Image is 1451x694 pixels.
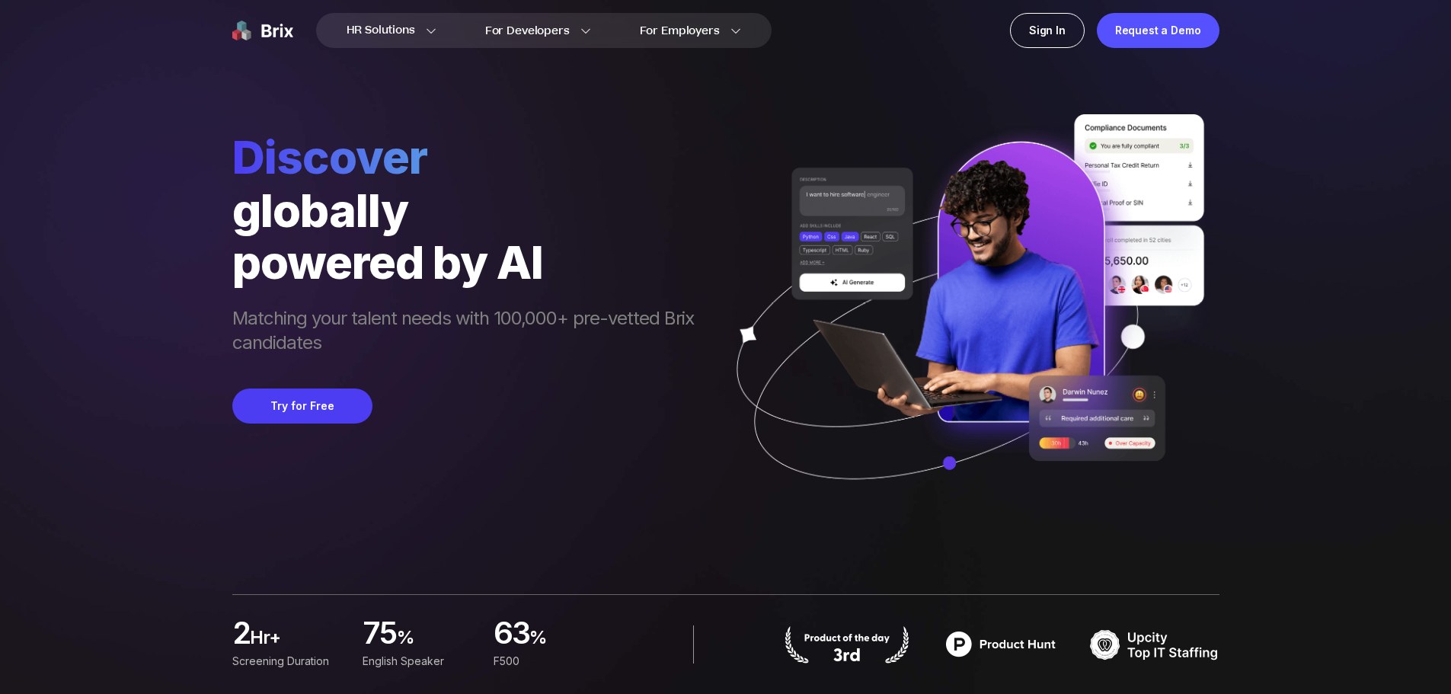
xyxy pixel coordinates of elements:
img: ai generate [709,114,1219,524]
div: globally [232,184,709,236]
img: product hunt badge [936,625,1066,664]
span: 63 [493,619,529,650]
span: For Developers [485,23,570,39]
div: F500 [493,653,605,670]
span: 2 [232,619,250,650]
div: English Speaker [363,653,475,670]
span: HR Solutions [347,18,415,43]
span: % [397,625,475,656]
span: 75 [363,619,397,650]
span: For Employers [640,23,720,39]
span: Matching your talent needs with 100,000+ pre-vetted Brix candidates [232,306,709,358]
span: % [529,625,606,656]
div: Screening duration [232,653,344,670]
button: Try for Free [232,389,372,424]
img: TOP IT STAFFING [1090,625,1219,664]
a: Request a Demo [1097,13,1219,48]
img: product hunt badge [782,625,912,664]
a: Sign In [1010,13,1085,48]
span: hr+ [250,625,344,656]
div: powered by AI [232,236,709,288]
span: Discover [232,130,709,184]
